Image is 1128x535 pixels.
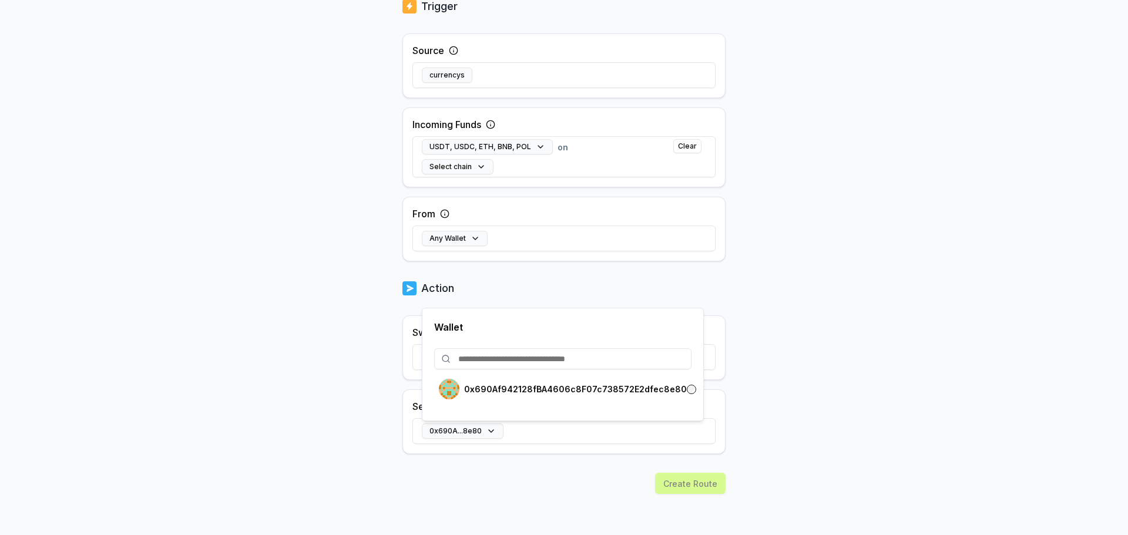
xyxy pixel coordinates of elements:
label: Send to [412,399,446,413]
button: 0x690A...8e80 [422,423,503,439]
button: Select chain [422,159,493,174]
button: USDT, USDC, ETH, BNB, POL [422,139,553,154]
p: Action [421,280,454,297]
label: Swap to [412,325,448,339]
p: Wallet [434,320,691,334]
button: Any Wallet [422,231,488,246]
p: 0x690Af942128fBA4606c8F07c738572E2dfec8e80 [464,385,687,394]
button: currencys [422,68,472,83]
label: Incoming Funds [412,117,481,132]
span: on [558,141,568,153]
label: Source [412,43,444,58]
button: Clear [673,139,701,153]
div: 0x690A...8e80 [422,308,704,421]
label: From [412,207,435,221]
img: logo [402,280,417,297]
